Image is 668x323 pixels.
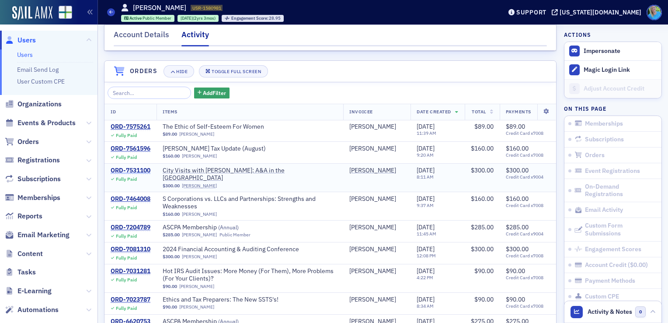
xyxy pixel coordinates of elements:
[349,167,396,175] div: [PERSON_NAME]
[163,145,273,153] a: [PERSON_NAME] Tax Update (August)
[116,305,137,311] div: Fully Paid
[564,31,591,39] h4: Actions
[417,202,434,208] time: 9:37 AM
[181,15,193,21] span: [DATE]
[5,211,42,221] a: Reports
[212,69,261,74] div: Toggle Full Screen
[192,5,221,11] span: USR-1580981
[506,166,529,174] span: $300.00
[564,79,661,98] a: Adjust Account Credit
[474,295,494,303] span: $90.00
[182,153,217,159] a: [PERSON_NAME]
[506,144,529,152] span: $160.00
[111,145,150,153] div: ORD-7561596
[349,145,396,153] div: [PERSON_NAME]
[111,296,150,304] div: ORD-7023787
[417,303,434,309] time: 8:34 AM
[349,296,404,304] span: Sandra Besnoy
[176,69,188,74] div: Hide
[5,286,52,296] a: E-Learning
[163,296,278,304] a: Ethics and Tax Preparers: The New SSTS's!
[417,130,436,136] time: 11:39 AM
[585,120,623,128] span: Memberships
[506,195,529,203] span: $160.00
[163,167,337,182] span: City Visits with Josh McGowan: A&A in the Queen City
[116,154,137,160] div: Fully Paid
[163,131,177,137] span: $89.00
[349,267,396,275] div: [PERSON_NAME]
[181,29,209,46] div: Activity
[163,183,180,189] span: $300.00
[17,99,62,109] span: Organizations
[121,15,175,22] div: Active: Active: Public Member
[417,123,435,130] span: [DATE]
[17,137,39,147] span: Orders
[506,152,550,158] span: Credit Card x7008
[417,274,433,281] time: 4:22 PM
[130,67,157,76] h4: Orders
[222,15,284,22] div: Engagement Score: 28.95
[177,15,219,22] div: 2023-04-21 00:00:00
[163,195,337,211] span: S Corporations vs. LLCs and Partnerships: Strengths and Weaknesses
[116,255,137,261] div: Fully Paid
[182,211,217,217] a: [PERSON_NAME]
[417,109,451,115] span: Date Created
[163,123,273,131] a: The Ethic of Self-Esteem For Women
[349,267,404,275] span: Sandra Besnoy
[647,5,662,20] span: Profile
[585,246,641,253] span: Engagement Scores
[417,223,435,231] span: [DATE]
[111,123,150,131] div: ORD-7575261
[417,144,435,152] span: [DATE]
[349,246,396,253] a: [PERSON_NAME]
[182,232,217,238] a: [PERSON_NAME]
[417,166,435,174] span: [DATE]
[506,245,529,253] span: $300.00
[111,224,150,232] div: ORD-7204789
[552,9,644,15] button: [US_STATE][DOMAIN_NAME]
[417,245,435,253] span: [DATE]
[585,206,623,214] span: Email Activity
[564,60,661,79] button: Magic Login Link
[179,304,214,310] a: [PERSON_NAME]
[52,6,72,21] a: View Homepage
[474,123,494,130] span: $89.00
[17,249,43,259] span: Content
[506,267,525,275] span: $90.00
[108,87,191,99] input: Search…
[17,155,60,165] span: Registrations
[349,109,372,115] span: Invoicee
[417,295,435,303] span: [DATE]
[349,246,404,253] span: Sandra Besnoy
[349,224,396,232] a: [PERSON_NAME]
[417,267,435,275] span: [DATE]
[471,195,494,203] span: $160.00
[111,267,150,275] div: ORD-7031281
[474,267,494,275] span: $90.00
[584,85,657,93] div: Adjust Account Credit
[111,167,150,175] a: ORD-7531100
[516,8,546,16] div: Support
[218,224,239,231] span: ( Annual )
[116,233,137,239] div: Fully Paid
[203,89,226,97] span: Add Filter
[199,65,268,77] button: Toggle Full Screen
[163,224,273,232] a: ASCPA Membership (Annual)
[163,232,180,238] span: $285.00
[349,195,396,203] a: [PERSON_NAME]
[471,166,494,174] span: $300.00
[17,230,70,240] span: Email Marketing
[506,231,550,237] span: Credit Card x9004
[506,174,550,180] span: Credit Card x9004
[506,303,550,309] span: Credit Card x7008
[635,306,646,317] span: 0
[129,15,143,21] span: Active
[17,66,59,74] a: Email Send Log
[585,261,648,269] div: Account Credit ( )
[349,296,396,304] div: [PERSON_NAME]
